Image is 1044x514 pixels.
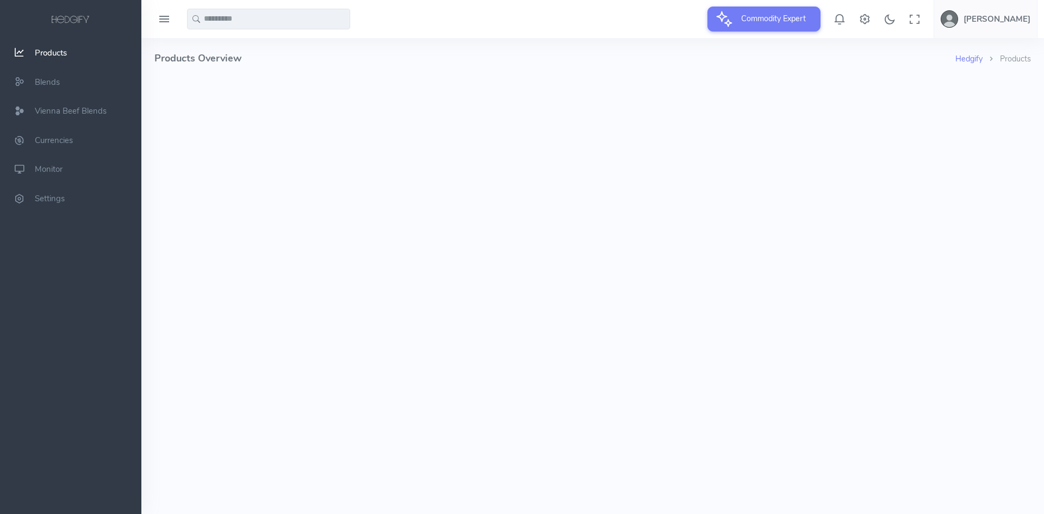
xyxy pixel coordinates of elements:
span: Currencies [35,135,73,146]
button: Commodity Expert [707,7,821,32]
li: Products [983,53,1031,65]
span: Settings [35,193,65,204]
span: Monitor [35,164,63,175]
a: Hedgify [955,53,983,64]
a: Commodity Expert [707,13,821,24]
img: logo [49,14,92,26]
h4: Products Overview [154,38,955,79]
h5: [PERSON_NAME] [964,15,1030,23]
span: Blends [35,77,60,88]
span: Products [35,47,67,58]
span: Commodity Expert [735,7,812,30]
img: user-image [941,10,958,28]
span: Vienna Beef Blends [35,106,107,116]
